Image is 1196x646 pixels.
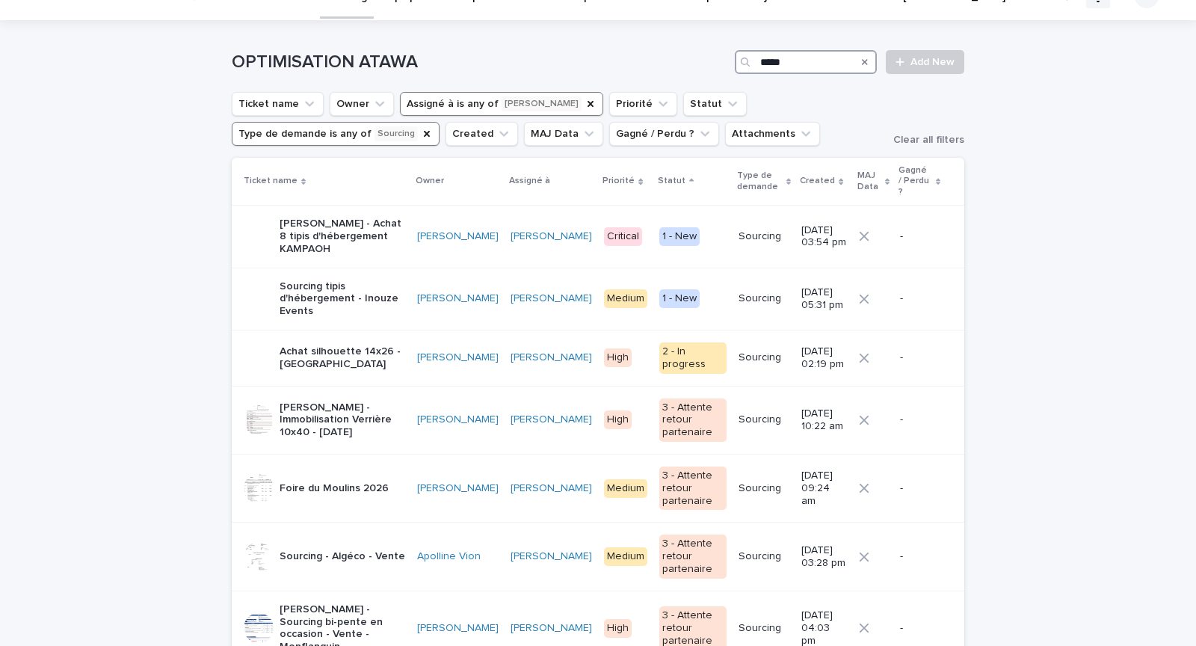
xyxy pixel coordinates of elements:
[725,122,820,146] button: Attachments
[417,413,499,426] a: [PERSON_NAME]
[609,122,719,146] button: Gagné / Perdu ?
[739,230,790,243] p: Sourcing
[604,227,642,246] div: Critical
[232,330,964,386] tr: Achat silhouette 14x26 - [GEOGRAPHIC_DATA][PERSON_NAME] [PERSON_NAME] High2 - In progressSourcing...
[280,345,405,371] p: Achat silhouette 14x26 - [GEOGRAPHIC_DATA]
[509,173,550,189] p: Assigné à
[800,173,835,189] p: Created
[232,268,964,330] tr: Sourcing tipis d'hébergement - Inouze Events[PERSON_NAME] [PERSON_NAME] Medium1 - NewSourcing[DAT...
[739,482,790,495] p: Sourcing
[417,230,499,243] a: [PERSON_NAME]
[737,167,783,195] p: Type de demande
[801,286,847,312] p: [DATE] 05:31 pm
[511,351,592,364] a: [PERSON_NAME]
[659,467,727,510] div: 3 - Attente retour partenaire
[446,122,518,146] button: Created
[604,410,632,429] div: High
[524,122,603,146] button: MAJ Data
[801,345,847,371] p: [DATE] 02:19 pm
[417,482,499,495] a: [PERSON_NAME]
[417,550,481,563] a: Apolline Vion
[900,230,940,243] p: -
[232,386,964,454] tr: [PERSON_NAME] - Immobilisation Verrière 10x40 - [DATE][PERSON_NAME] [PERSON_NAME] High3 - Attente...
[739,413,790,426] p: Sourcing
[900,413,940,426] p: -
[400,92,603,116] button: Assigné à
[280,550,405,563] p: Sourcing - Algéco - Vente
[881,135,964,145] button: Clear all filters
[658,173,685,189] p: Statut
[330,92,394,116] button: Owner
[893,135,964,145] span: Clear all filters
[900,622,940,635] p: -
[659,342,727,374] div: 2 - In progress
[417,622,499,635] a: [PERSON_NAME]
[280,218,405,255] p: [PERSON_NAME] - Achat 8 tipis d'hébergement KAMPAOH
[659,289,700,308] div: 1 - New
[417,292,499,305] a: [PERSON_NAME]
[604,619,632,638] div: High
[900,482,940,495] p: -
[739,550,790,563] p: Sourcing
[898,162,932,200] p: Gagné / Perdu ?
[417,351,499,364] a: [PERSON_NAME]
[659,227,700,246] div: 1 - New
[232,206,964,268] tr: [PERSON_NAME] - Achat 8 tipis d'hébergement KAMPAOH[PERSON_NAME] [PERSON_NAME] Critical1 - NewSou...
[801,224,847,250] p: [DATE] 03:54 pm
[602,173,635,189] p: Priorité
[900,292,940,305] p: -
[280,280,405,318] p: Sourcing tipis d'hébergement - Inouze Events
[739,292,790,305] p: Sourcing
[739,622,790,635] p: Sourcing
[604,479,647,498] div: Medium
[801,544,847,570] p: [DATE] 03:28 pm
[232,122,440,146] button: Type de demande
[511,230,592,243] a: [PERSON_NAME]
[801,407,847,433] p: [DATE] 10:22 am
[280,482,389,495] p: Foire du Moulins 2026
[609,92,677,116] button: Priorité
[511,482,592,495] a: [PERSON_NAME]
[511,550,592,563] a: [PERSON_NAME]
[801,470,847,507] p: [DATE] 09:24 am
[232,523,964,591] tr: Sourcing - Algéco - VenteApolline Vion [PERSON_NAME] Medium3 - Attente retour partenaireSourcing[...
[232,454,964,522] tr: Foire du Moulins 2026[PERSON_NAME] [PERSON_NAME] Medium3 - Attente retour partenaireSourcing[DATE...
[900,550,940,563] p: -
[910,57,955,67] span: Add New
[900,351,940,364] p: -
[511,622,592,635] a: [PERSON_NAME]
[683,92,747,116] button: Statut
[886,50,964,74] a: Add New
[857,167,881,195] p: MAJ Data
[604,547,647,566] div: Medium
[280,402,405,439] p: [PERSON_NAME] - Immobilisation Verrière 10x40 - [DATE]
[659,399,727,442] div: 3 - Attente retour partenaire
[604,289,647,308] div: Medium
[511,292,592,305] a: [PERSON_NAME]
[232,52,729,73] h1: OPTIMISATION ATAWA
[659,535,727,578] div: 3 - Attente retour partenaire
[511,413,592,426] a: [PERSON_NAME]
[604,348,632,367] div: High
[244,173,298,189] p: Ticket name
[416,173,444,189] p: Owner
[739,351,790,364] p: Sourcing
[735,50,877,74] input: Search
[232,92,324,116] button: Ticket name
